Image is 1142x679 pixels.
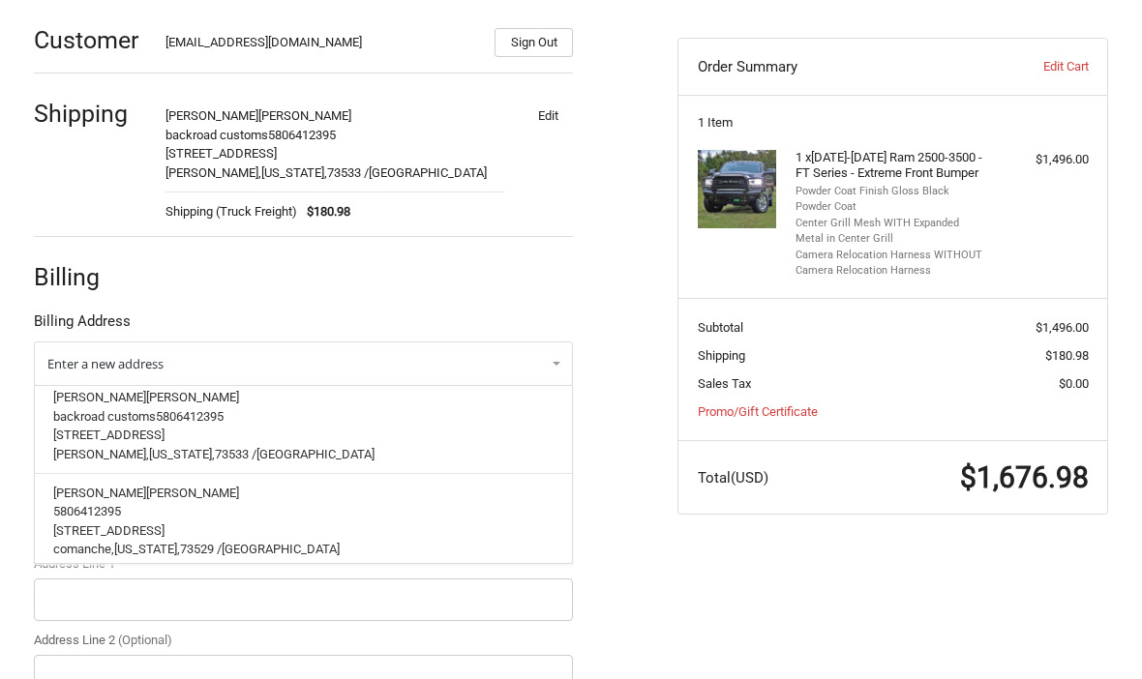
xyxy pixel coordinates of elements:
[698,404,818,419] a: Promo/Gift Certificate
[796,150,986,182] h4: 1 x [DATE]-[DATE] Ram 2500-3500 - FT Series - Extreme Front Bumper
[165,128,268,142] span: backroad customs
[53,409,156,424] span: backroad customs
[34,99,147,129] h2: Shipping
[114,542,180,556] span: [US_STATE],
[47,355,164,372] span: Enter a new address
[44,378,562,473] a: [PERSON_NAME][PERSON_NAME]backroad customs5806412395[STREET_ADDRESS][PERSON_NAME],[US_STATE],7353...
[53,504,121,518] span: 5806412395
[796,248,986,280] li: Camera Relocation Harness WITHOUT Camera Relocation Harness
[1059,376,1089,391] span: $0.00
[261,165,327,180] span: [US_STATE],
[34,310,131,341] legend: Billing Address
[327,165,369,180] span: 73533 /
[180,542,222,556] span: 73529 /
[796,184,986,216] li: Powder Coat Finish Gloss Black Powder Coat
[698,469,768,487] span: Total (USD)
[698,348,745,363] span: Shipping
[149,447,215,461] span: [US_STATE],
[44,474,562,569] a: [PERSON_NAME][PERSON_NAME]5806412395[STREET_ADDRESS]comanche,[US_STATE],73529 /[GEOGRAPHIC_DATA]
[369,165,487,180] span: [GEOGRAPHIC_DATA]
[796,216,986,248] li: Center Grill Mesh WITH Expanded Metal in Center Grill
[53,428,165,442] span: [STREET_ADDRESS]
[165,146,277,161] span: [STREET_ADDRESS]
[34,341,574,386] a: Enter or select a different address
[960,460,1089,494] span: $1,676.98
[146,390,239,404] span: [PERSON_NAME]
[215,447,256,461] span: 73533 /
[118,633,172,647] small: (Optional)
[146,486,239,500] span: [PERSON_NAME]
[1036,320,1089,335] span: $1,496.00
[34,25,147,55] h2: Customer
[165,108,258,123] span: [PERSON_NAME]
[53,523,165,538] span: [STREET_ADDRESS]
[165,33,476,57] div: [EMAIL_ADDRESS][DOMAIN_NAME]
[165,202,297,221] span: Shipping (Truck Freight)
[222,542,340,556] span: [GEOGRAPHIC_DATA]
[1045,586,1142,679] iframe: Chat Widget
[698,320,743,335] span: Subtotal
[698,57,967,76] h3: Order Summary
[698,376,751,391] span: Sales Tax
[34,262,147,292] h2: Billing
[268,128,336,142] span: 5806412395
[53,486,146,500] span: [PERSON_NAME]
[53,447,149,461] span: [PERSON_NAME],
[1045,348,1089,363] span: $180.98
[966,57,1089,76] a: Edit Cart
[256,447,375,461] span: [GEOGRAPHIC_DATA]
[258,108,351,123] span: [PERSON_NAME]
[53,390,146,404] span: [PERSON_NAME]
[53,542,114,556] span: comanche,
[495,28,573,57] button: Sign Out
[297,202,350,221] span: $180.98
[523,102,573,129] button: Edit
[165,165,261,180] span: [PERSON_NAME],
[991,150,1089,169] div: $1,496.00
[34,631,574,650] label: Address Line 2
[156,409,224,424] span: 5806412395
[698,115,1089,131] h3: 1 Item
